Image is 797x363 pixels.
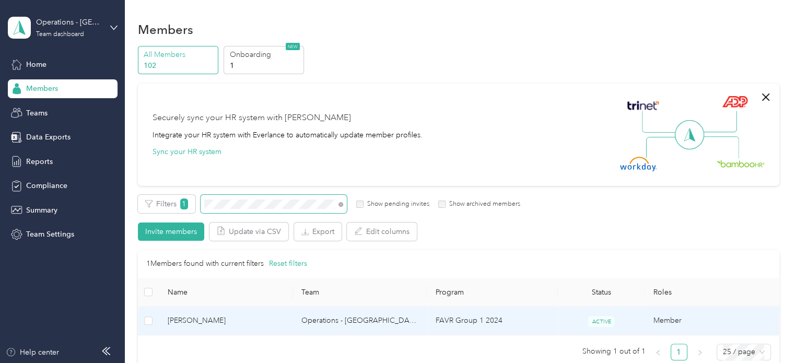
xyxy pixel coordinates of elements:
[650,344,666,360] li: Previous Page
[427,307,558,335] td: FAVR Group 1 2024
[293,278,427,307] th: Team
[645,278,779,307] th: Roles
[230,49,301,60] p: Onboarding
[286,43,300,50] span: NEW
[168,315,285,326] span: [PERSON_NAME]
[723,344,765,360] span: 25 / page
[138,223,204,241] button: Invite members
[717,344,771,360] div: Page Size
[26,132,71,143] span: Data Exports
[646,136,682,158] img: Line Left Down
[347,223,417,241] button: Edit columns
[558,278,645,307] th: Status
[36,17,101,28] div: Operations - [GEOGRAPHIC_DATA]
[722,96,747,108] img: ADP
[671,344,687,360] li: 1
[294,223,342,241] button: Export
[26,59,46,70] span: Home
[26,83,58,94] span: Members
[700,111,737,133] img: Line Right Up
[153,112,351,124] div: Securely sync your HR system with [PERSON_NAME]
[293,307,427,335] td: Operations - Sacramento
[153,146,221,157] button: Sync your HR system
[144,60,215,71] p: 102
[209,223,288,241] button: Update via CSV
[26,156,53,167] span: Reports
[427,278,558,307] th: Program
[36,31,84,38] div: Team dashboard
[582,344,646,359] span: Showing 1 out of 1
[702,136,739,159] img: Line Right Down
[739,305,797,363] iframe: Everlance-gr Chat Button Frame
[655,349,661,356] span: left
[671,344,687,360] a: 1
[26,108,48,119] span: Teams
[650,344,666,360] button: left
[645,307,779,335] td: Member
[146,258,264,270] p: 1 Members found with current filters
[153,130,423,140] div: Integrate your HR system with Everlance to automatically update member profiles.
[180,198,188,209] span: 1
[642,111,678,133] img: Line Left Up
[446,200,520,209] label: Show archived members
[26,180,67,191] span: Compliance
[269,258,307,270] button: Reset filters
[717,160,765,167] img: BambooHR
[26,205,57,216] span: Summary
[159,278,294,307] th: Name
[230,60,301,71] p: 1
[6,347,59,358] button: Help center
[159,307,294,335] td: Desiree Runsted
[588,316,614,327] span: ACTIVE
[168,288,285,297] span: Name
[691,344,708,360] li: Next Page
[138,24,193,35] h1: Members
[620,157,657,171] img: Workday
[691,344,708,360] button: right
[697,349,703,356] span: right
[144,49,215,60] p: All Members
[364,200,429,209] label: Show pending invites
[625,98,661,113] img: Trinet
[26,229,74,240] span: Team Settings
[138,195,195,213] button: Filters1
